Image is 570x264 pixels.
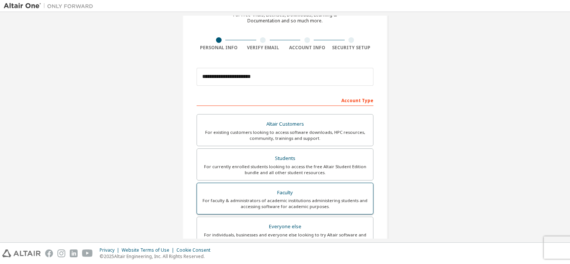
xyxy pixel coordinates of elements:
[233,12,337,24] div: For Free Trials, Licenses, Downloads, Learning & Documentation and so much more.
[45,249,53,257] img: facebook.svg
[70,249,78,257] img: linkedin.svg
[201,153,369,164] div: Students
[329,45,374,51] div: Security Setup
[197,45,241,51] div: Personal Info
[4,2,97,10] img: Altair One
[100,253,215,260] p: © 2025 Altair Engineering, Inc. All Rights Reserved.
[122,247,176,253] div: Website Terms of Use
[201,164,369,176] div: For currently enrolled students looking to access the free Altair Student Edition bundle and all ...
[2,249,41,257] img: altair_logo.svg
[201,119,369,129] div: Altair Customers
[201,221,369,232] div: Everyone else
[82,249,93,257] img: youtube.svg
[201,198,369,210] div: For faculty & administrators of academic institutions administering students and accessing softwa...
[176,247,215,253] div: Cookie Consent
[201,232,369,244] div: For individuals, businesses and everyone else looking to try Altair software and explore our prod...
[100,247,122,253] div: Privacy
[241,45,285,51] div: Verify Email
[201,188,369,198] div: Faculty
[201,129,369,141] div: For existing customers looking to access software downloads, HPC resources, community, trainings ...
[197,94,373,106] div: Account Type
[285,45,329,51] div: Account Info
[57,249,65,257] img: instagram.svg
